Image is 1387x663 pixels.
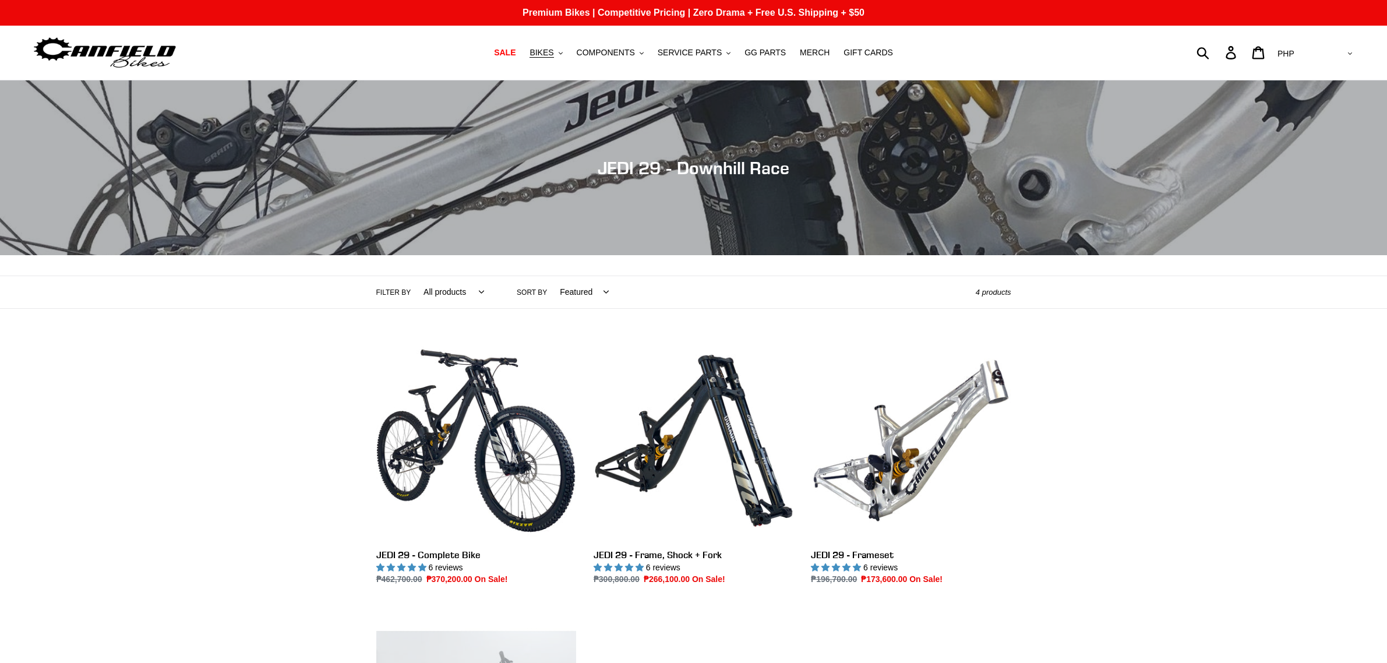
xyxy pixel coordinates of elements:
[517,287,547,298] label: Sort by
[577,48,635,58] span: COMPONENTS
[739,45,792,61] a: GG PARTS
[1203,40,1233,65] input: Search
[598,157,789,178] span: JEDI 29 - Downhill Race
[800,48,830,58] span: MERCH
[794,45,835,61] a: MERCH
[524,45,568,61] button: BIKES
[494,48,516,58] span: SALE
[488,45,521,61] a: SALE
[652,45,736,61] button: SERVICE PARTS
[744,48,786,58] span: GG PARTS
[571,45,650,61] button: COMPONENTS
[838,45,899,61] a: GIFT CARDS
[530,48,553,58] span: BIKES
[376,287,411,298] label: Filter by
[658,48,722,58] span: SERVICE PARTS
[976,288,1011,297] span: 4 products
[32,34,178,71] img: Canfield Bikes
[844,48,893,58] span: GIFT CARDS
